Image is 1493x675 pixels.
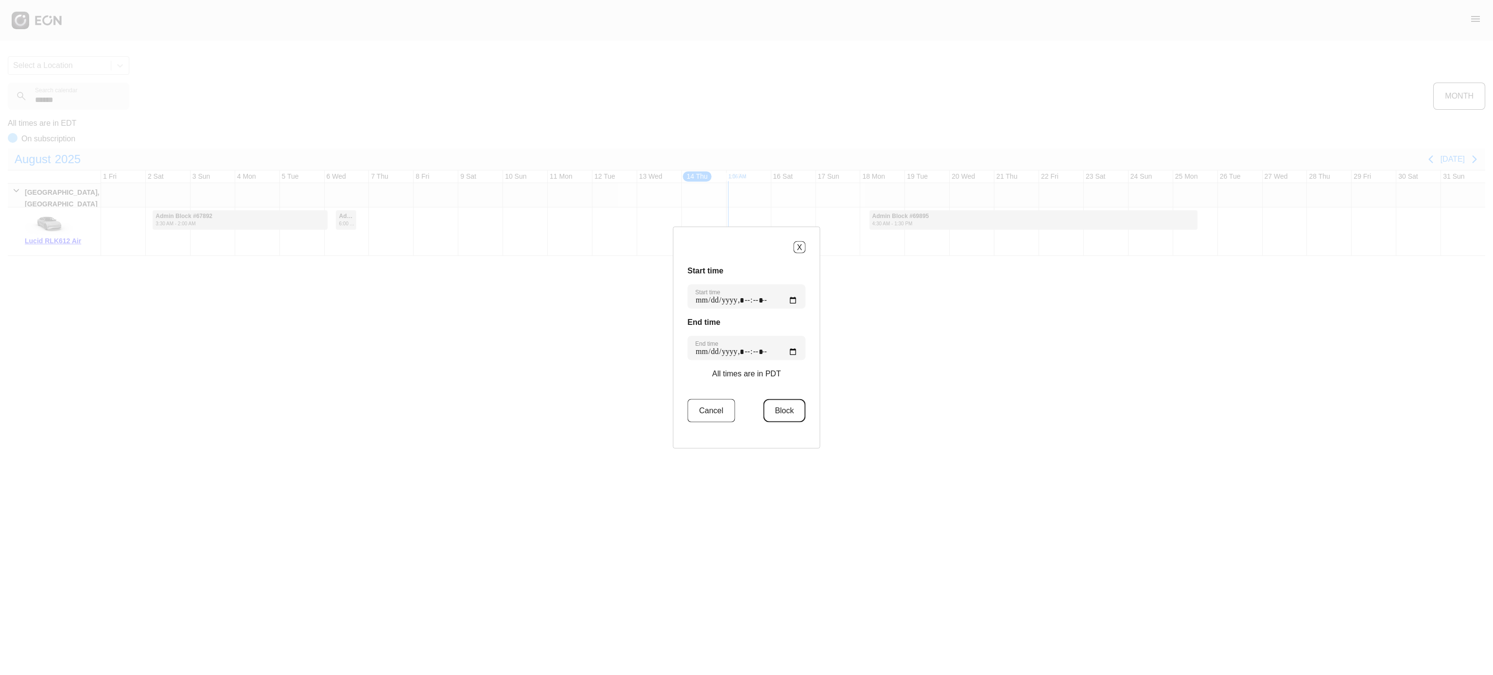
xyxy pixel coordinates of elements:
h3: Start time [688,265,806,277]
button: Cancel [688,399,735,422]
button: X [794,241,806,253]
label: End time [695,340,718,348]
h3: End time [688,317,806,328]
p: All times are in PDT [712,368,781,380]
label: Start time [695,288,720,296]
button: Block [763,399,805,422]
